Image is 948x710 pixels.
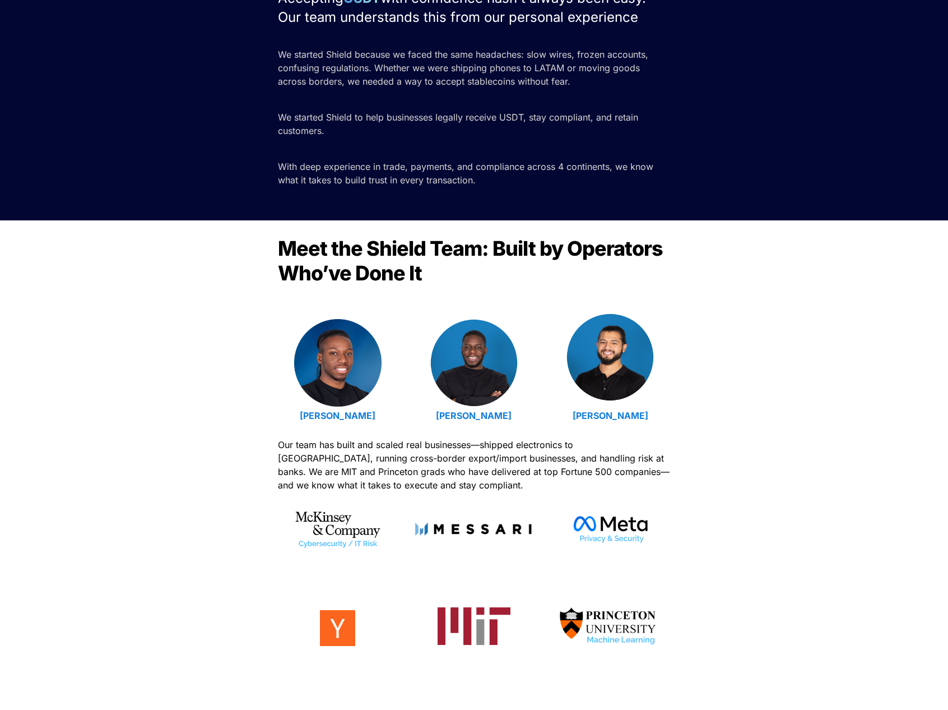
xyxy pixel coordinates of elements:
a: [PERSON_NAME] [573,410,648,421]
span: With deep experience in trade, payments, and compliance across 4 continents, we know what it take... [278,161,656,186]
span: We started Shield because we faced the same headaches: slow wires, frozen accounts, confusing reg... [278,49,651,87]
a: [PERSON_NAME] [300,410,375,421]
span: Meet the Shield Team: Built by Operators Who’ve Done It [278,236,667,285]
span: We started Shield to help businesses legally receive USDT, stay compliant, and retain customers. [278,112,641,136]
a: [PERSON_NAME] [436,410,512,421]
span: Our team has built and scaled real businesses—shipped electronics to [GEOGRAPHIC_DATA], running c... [278,439,672,491]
